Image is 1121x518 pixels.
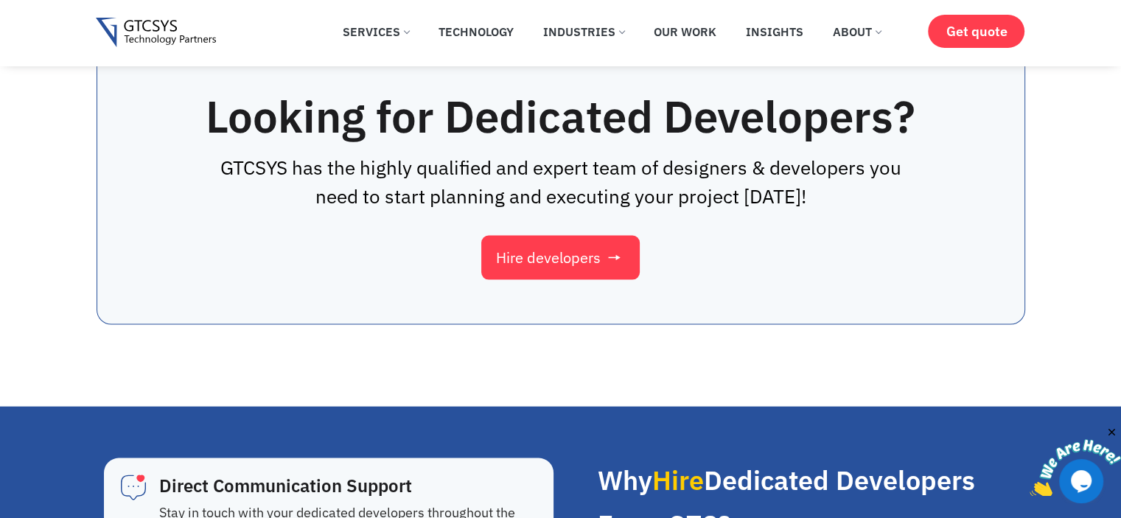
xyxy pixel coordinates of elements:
span: Hire developers [496,251,601,266]
a: About [822,15,892,48]
a: Hire developers [481,237,640,281]
a: Our Work [643,15,727,48]
a: Get quote [928,15,1024,48]
span: Hire [652,463,704,497]
img: Gtcsys logo [96,18,216,48]
p: GTCSYS has the highly qualified and expert team of designers & developers you need to start plann... [208,153,912,211]
h2: Looking for Dedicated Developers? [97,94,1024,139]
a: Insights [735,15,814,48]
iframe: chat widget [1030,426,1121,496]
a: Services [332,15,420,48]
a: Industries [532,15,635,48]
span: Direct Communication Support [159,474,412,497]
a: Technology [427,15,525,48]
span: Get quote [946,24,1007,39]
